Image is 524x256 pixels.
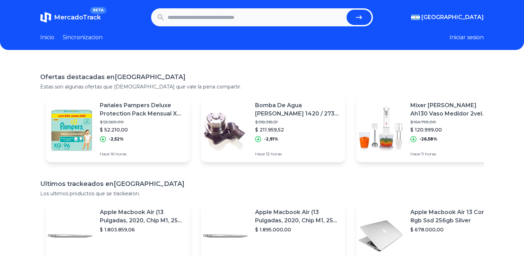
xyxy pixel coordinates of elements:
p: $ 53.560,00 [100,119,184,125]
p: -2,52% [109,136,124,142]
p: $ 52.210,00 [100,126,184,133]
a: MercadoTrackBETA [40,12,101,23]
img: Argentina [411,15,420,20]
img: MercadoTrack [40,12,51,23]
p: Apple Macbook Air (13 Pulgadas, 2020, Chip M1, 256 Gb De Ssd, 8 Gb De Ram) - Plata [255,208,340,225]
p: Estas son algunas ofertas que [DEMOGRAPHIC_DATA] que vale la pena compartir. [40,83,484,90]
a: Featured imageMixer [PERSON_NAME] Ah130 Vaso Medidor 2vel 450w Acero Inox [MEDICAL_DATA]$ 164.799... [356,96,500,162]
span: BETA [90,7,106,14]
span: MercadoTrack [54,14,101,21]
p: $ 218.318,31 [255,119,340,125]
a: Featured imagePañales Pampers Deluxe Protection Pack Mensual Xg X96$ 53.560,00$ 52.210,00-2,52%Ha... [46,96,190,162]
button: [GEOGRAPHIC_DATA] [411,13,484,22]
p: $ 1.803.859,06 [100,226,184,233]
p: Mixer [PERSON_NAME] Ah130 Vaso Medidor 2vel 450w Acero Inox [MEDICAL_DATA] [410,101,495,118]
p: Pañales Pampers Deluxe Protection Pack Mensual Xg X96 [100,101,184,118]
button: Iniciar sesion [449,33,484,42]
img: Featured image [201,105,250,153]
h1: Ofertas destacadas en [GEOGRAPHIC_DATA] [40,72,484,82]
p: -2,91% [264,136,278,142]
p: Los ultimos productos que se trackearon. [40,190,484,197]
p: Hace 13 horas [255,151,340,157]
p: -26,58% [419,136,437,142]
p: Apple Macbook Air (13 Pulgadas, 2020, Chip M1, 256 Gb De Ssd, 8 Gb De Ram) - Plata [100,208,184,225]
p: $ 120.999,00 [410,126,495,133]
p: $ 211.959,52 [255,126,340,133]
a: Sincronizacion [63,33,103,42]
p: Apple Macbook Air 13 Core I5 8gb Ssd 256gb Silver [410,208,495,225]
a: Featured imageBomba De Agua [PERSON_NAME] 1420 / 2730 Con Polea De 1vía$ 218.318,31$ 211.959,52-2... [201,96,345,162]
h1: Ultimos trackeados en [GEOGRAPHIC_DATA] [40,179,484,189]
p: $ 1.895.000,00 [255,226,340,233]
p: Hace 16 horas [100,151,184,157]
p: $ 164.799,00 [410,119,495,125]
img: Featured image [46,105,94,153]
p: Bomba De Agua [PERSON_NAME] 1420 / 2730 Con Polea De 1vía [255,101,340,118]
span: [GEOGRAPHIC_DATA] [421,13,484,22]
img: Featured image [356,105,405,153]
p: $ 678.000,00 [410,226,495,233]
p: Hace 11 horas [410,151,495,157]
a: Inicio [40,33,54,42]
